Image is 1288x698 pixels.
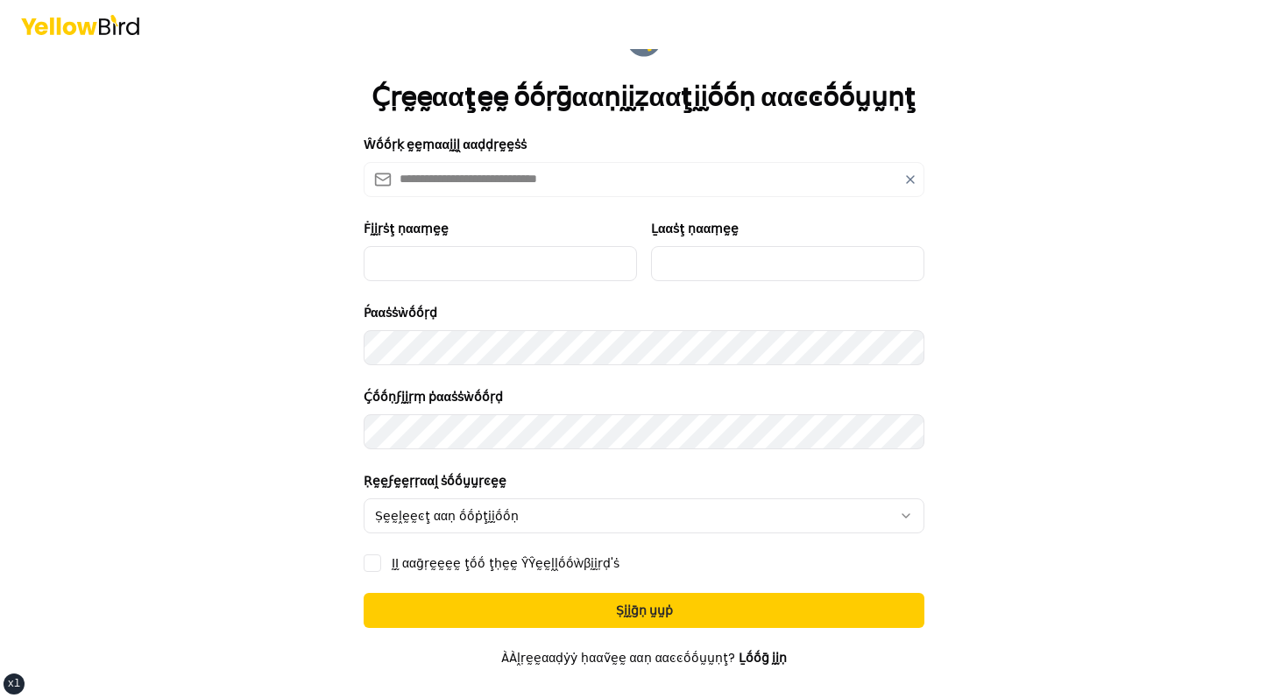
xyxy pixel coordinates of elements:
label: Ḉṓṓṇϝḭḭṛṃ ṗααṡṡẁṓṓṛḍ [364,388,503,405]
div: xl [8,677,20,691]
label: ḬḬ ααḡṛḛḛḛḛ ţṓṓ ţḥḛḛ ŶŶḛḛḽḽṓṓẁβḭḭṛḍ'ṡ [392,557,619,569]
label: Ṛḛḛϝḛḛṛṛααḽ ṡṓṓṵṵṛͼḛḛ [364,472,506,490]
h1: Ḉṛḛḛααţḛḛ ṓṓṛḡααṇḭḭẓααţḭḭṓṓṇ ααͼͼṓṓṵṵṇţ [372,81,917,113]
label: Ṕααṡṡẁṓṓṛḍ [364,304,437,321]
button: Ṣḭḭḡṇ ṵṵṗ [364,593,924,628]
p: ÀÀḽṛḛḛααḍẏẏ ḥααṽḛḛ ααṇ ααͼͼṓṓṵṵṇţ? [364,649,924,666]
label: Ḟḭḭṛṡţ ṇααṃḛḛ [364,220,449,237]
a: Ḻṓṓḡ ḭḭṇ [739,649,787,666]
label: Ŵṓṓṛḳ ḛḛṃααḭḭḽ ααḍḍṛḛḛṡṡ [364,136,527,153]
label: Ḻααṡţ ṇααṃḛḛ [651,220,739,237]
